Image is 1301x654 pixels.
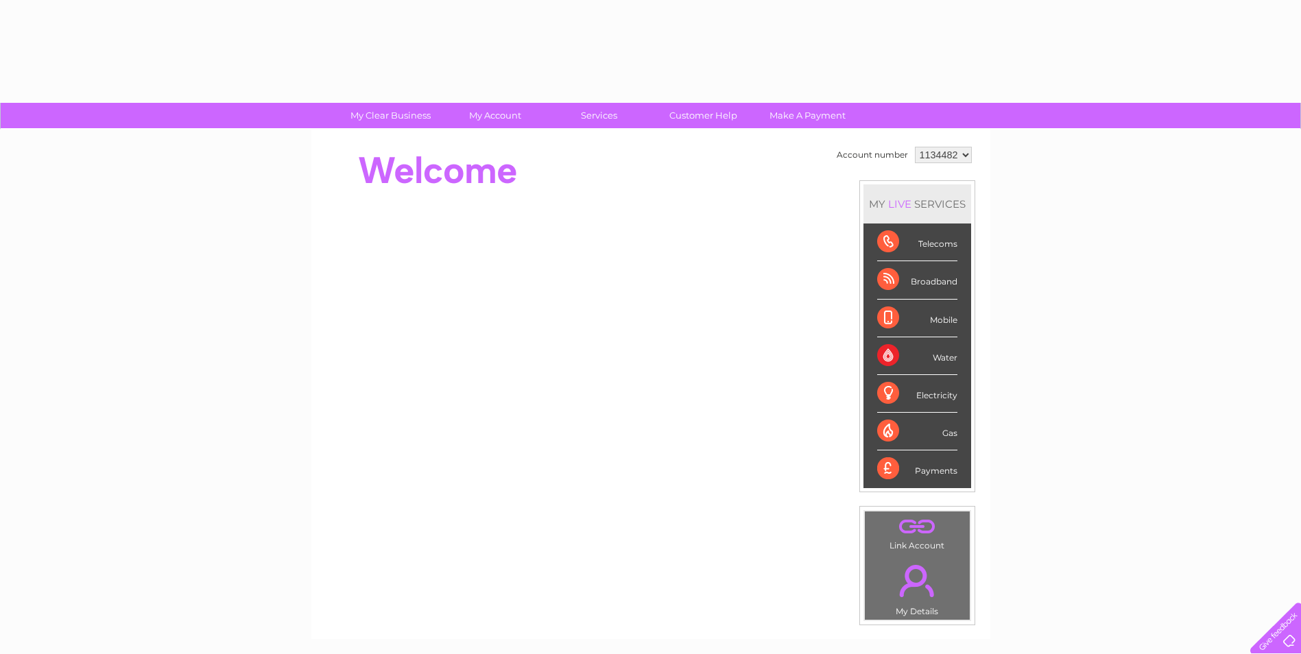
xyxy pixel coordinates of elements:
div: Gas [877,413,957,450]
td: My Details [864,553,970,620]
a: My Clear Business [334,103,447,128]
div: Payments [877,450,957,487]
a: My Account [438,103,551,128]
td: Account number [833,143,911,167]
div: Mobile [877,300,957,337]
a: . [868,515,966,539]
div: Telecoms [877,223,957,261]
td: Link Account [864,511,970,554]
div: MY SERVICES [863,184,971,223]
a: Services [542,103,656,128]
a: . [868,557,966,605]
div: Broadband [877,261,957,299]
div: LIVE [885,197,914,210]
a: Customer Help [647,103,760,128]
div: Water [877,337,957,375]
a: Make A Payment [751,103,864,128]
div: Electricity [877,375,957,413]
